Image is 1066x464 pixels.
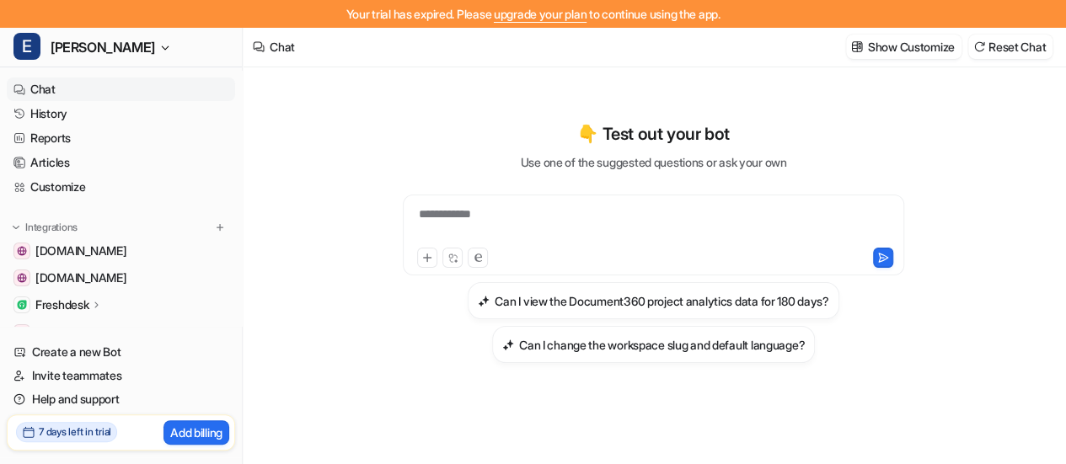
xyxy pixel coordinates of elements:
a: Help and support [7,387,235,411]
img: customize [851,40,863,53]
span: [DOMAIN_NAME] [35,269,126,286]
button: Integrations [7,219,83,236]
p: 👇 Test out your bot [577,121,729,147]
p: Show Customize [868,38,955,56]
h2: 7 days left in trial [39,424,111,440]
button: Add billing [163,420,229,445]
a: Customize [7,175,235,199]
img: Can I change the workspace slug and default language? [502,339,514,351]
p: Use one of the suggested questions or ask your own [520,153,786,171]
a: Create a new Bot [7,340,235,364]
button: Reset Chat [968,35,1053,59]
img: menu_add.svg [214,221,226,233]
img: identity.document360.io [17,273,27,283]
p: Chat Bubble [35,324,99,341]
p: Integrations [25,221,78,234]
button: Show Customize [846,35,962,59]
span: E [13,33,40,60]
a: Articles [7,151,235,174]
a: History [7,102,235,125]
a: upgrade your plan [494,7,587,21]
a: identity.document360.io[DOMAIN_NAME] [7,266,235,290]
h3: Can I view the Document360 project analytics data for 180 days? [495,292,828,310]
span: [DOMAIN_NAME] [35,243,126,259]
img: Freshdesk [17,300,27,310]
a: Reports [7,126,235,150]
img: docs.document360.com [17,246,27,256]
img: reset [973,40,985,53]
a: Chat [7,77,235,101]
p: Freshdesk [35,296,88,313]
button: Can I change the workspace slug and default language?Can I change the workspace slug and default ... [492,326,815,363]
span: [PERSON_NAME] [51,35,155,59]
img: Can I view the Document360 project analytics data for 180 days? [478,295,490,307]
div: Chat [270,38,295,56]
button: Can I view the Document360 project analytics data for 180 days?Can I view the Document360 project... [468,282,838,319]
a: Invite teammates [7,364,235,387]
p: Add billing [170,424,222,441]
h3: Can I change the workspace slug and default language? [519,336,805,354]
a: docs.document360.com[DOMAIN_NAME] [7,239,235,263]
img: expand menu [10,221,22,233]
